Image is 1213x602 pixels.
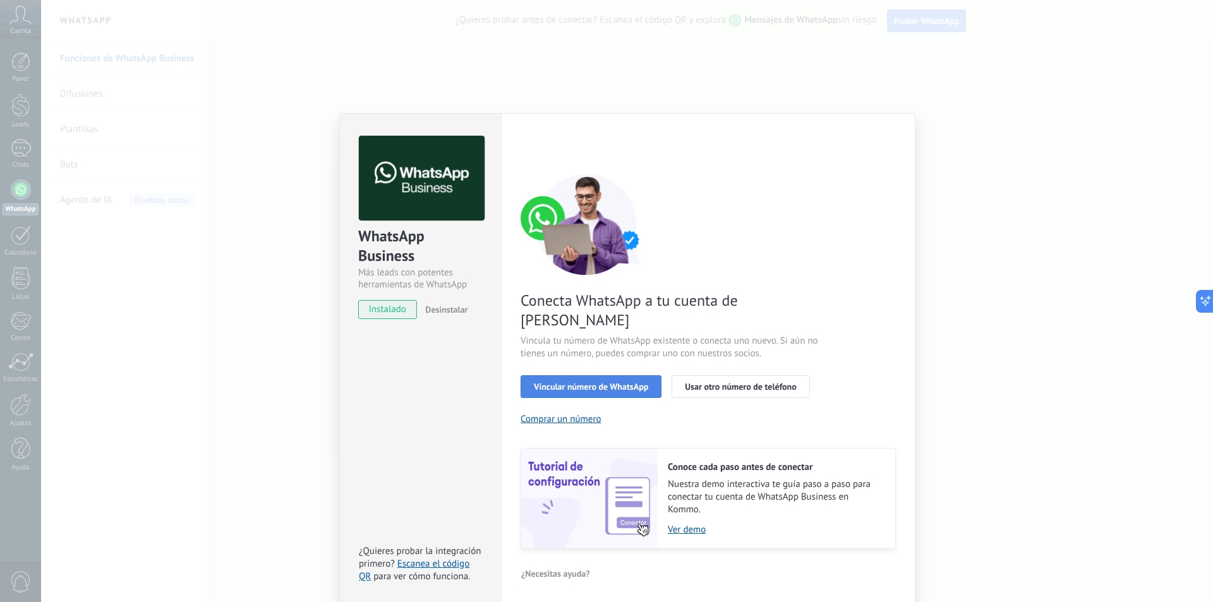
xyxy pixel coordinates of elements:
span: Vincular número de WhatsApp [534,382,648,391]
button: Vincular número de WhatsApp [521,375,661,398]
span: Vincula tu número de WhatsApp existente o conecta uno nuevo. Si aún no tienes un número, puedes c... [521,335,821,360]
button: Usar otro número de teléfono [672,375,809,398]
span: Nuestra demo interactiva te guía paso a paso para conectar tu cuenta de WhatsApp Business en Kommo. [668,478,883,516]
button: Desinstalar [420,300,468,319]
img: logo_main.png [359,136,485,221]
a: Ver demo [668,524,883,536]
h2: Conoce cada paso antes de conectar [668,461,883,473]
span: ¿Quieres probar la integración primero? [359,545,481,570]
img: connect number [521,174,653,275]
span: ¿Necesitas ayuda? [521,569,590,578]
a: Escanea el código QR [359,558,469,582]
span: para ver cómo funciona. [373,570,470,582]
span: Desinstalar [425,304,468,315]
span: Usar otro número de teléfono [685,382,796,391]
button: Comprar un número [521,413,601,425]
div: WhatsApp Business [358,226,483,267]
div: Más leads con potentes herramientas de WhatsApp [358,267,483,291]
span: instalado [359,300,416,319]
span: Conecta WhatsApp a tu cuenta de [PERSON_NAME] [521,291,821,330]
button: ¿Necesitas ayuda? [521,564,591,583]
